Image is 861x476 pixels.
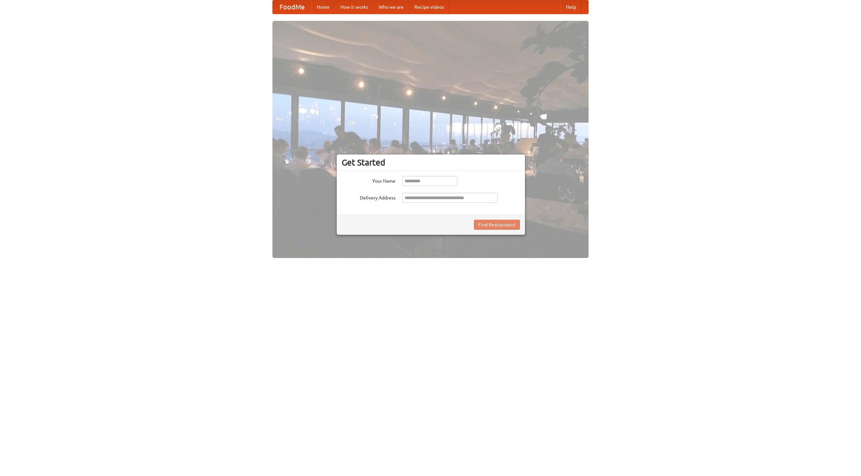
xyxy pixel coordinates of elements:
label: Your Name [342,176,396,184]
button: Find Restaurants! [474,220,520,230]
a: FoodMe [273,0,311,14]
a: How it works [335,0,373,14]
a: Recipe videos [409,0,449,14]
h3: Get Started [342,157,520,168]
label: Delivery Address [342,193,396,201]
a: Who we are [373,0,409,14]
a: Help [561,0,582,14]
a: Home [311,0,335,14]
